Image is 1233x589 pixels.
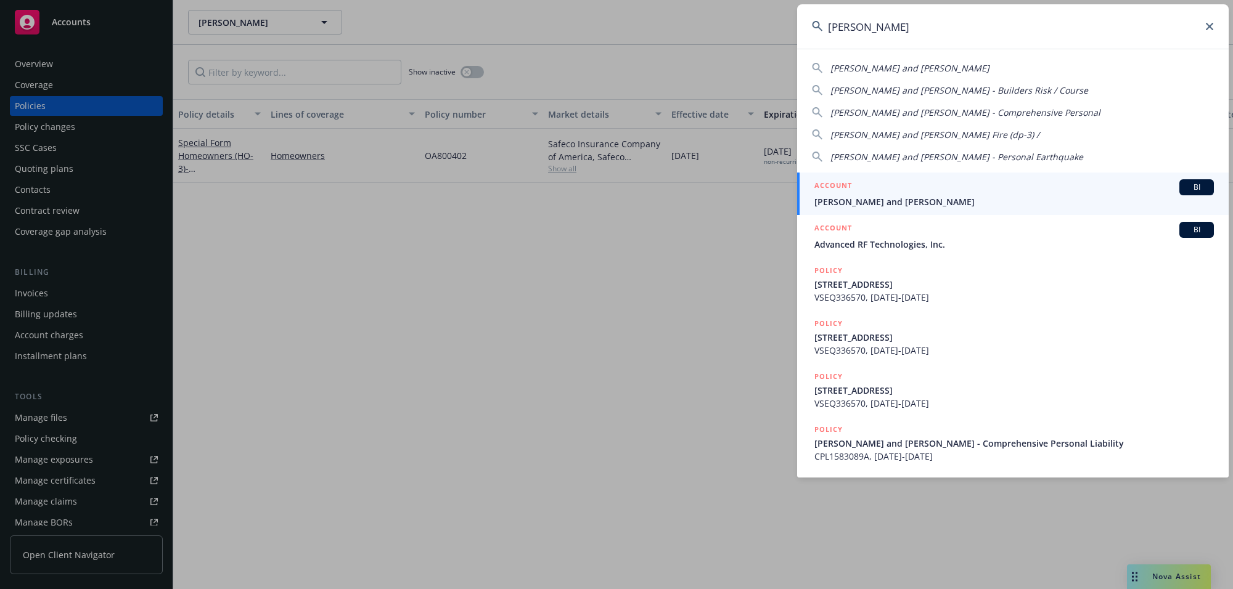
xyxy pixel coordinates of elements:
a: POLICY[PERSON_NAME] and [PERSON_NAME] - Comprehensive Personal LiabilityCPL1583089A, [DATE]-[DATE] [797,416,1229,469]
a: POLICY[STREET_ADDRESS]VSEQ336570, [DATE]-[DATE] [797,258,1229,311]
span: VSEQ336570, [DATE]-[DATE] [814,344,1214,357]
span: [STREET_ADDRESS] [814,384,1214,397]
span: CPL1583089A, [DATE]-[DATE] [814,450,1214,463]
h5: POLICY [814,317,843,330]
span: [PERSON_NAME] and [PERSON_NAME] Fire (dp-3) / [830,129,1039,140]
span: [PERSON_NAME] and [PERSON_NAME] [814,195,1214,208]
h5: ACCOUNT [814,179,852,194]
span: [STREET_ADDRESS] [814,278,1214,291]
h5: ACCOUNT [814,222,852,237]
span: BI [1184,182,1209,193]
input: Search... [797,4,1229,49]
span: Advanced RF Technologies, Inc. [814,238,1214,251]
h5: POLICY [814,423,843,436]
span: [PERSON_NAME] and [PERSON_NAME] - Comprehensive Personal Liability [814,437,1214,450]
span: VSEQ336570, [DATE]-[DATE] [814,397,1214,410]
span: VSEQ336570, [DATE]-[DATE] [814,291,1214,304]
span: [PERSON_NAME] and [PERSON_NAME] - Builders Risk / Course [830,84,1088,96]
a: POLICY[STREET_ADDRESS]VSEQ336570, [DATE]-[DATE] [797,311,1229,364]
h5: POLICY [814,370,843,383]
a: POLICY[STREET_ADDRESS]VSEQ336570, [DATE]-[DATE] [797,364,1229,416]
h5: POLICY [814,264,843,277]
h5: POLICY [814,476,843,489]
span: [PERSON_NAME] and [PERSON_NAME] [830,62,989,74]
a: ACCOUNTBI[PERSON_NAME] and [PERSON_NAME] [797,173,1229,215]
span: [PERSON_NAME] and [PERSON_NAME] - Personal Earthquake [830,151,1083,163]
a: ACCOUNTBIAdvanced RF Technologies, Inc. [797,215,1229,258]
span: [PERSON_NAME] and [PERSON_NAME] - Comprehensive Personal [830,107,1100,118]
span: [STREET_ADDRESS] [814,331,1214,344]
a: POLICY [797,469,1229,522]
span: BI [1184,224,1209,235]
